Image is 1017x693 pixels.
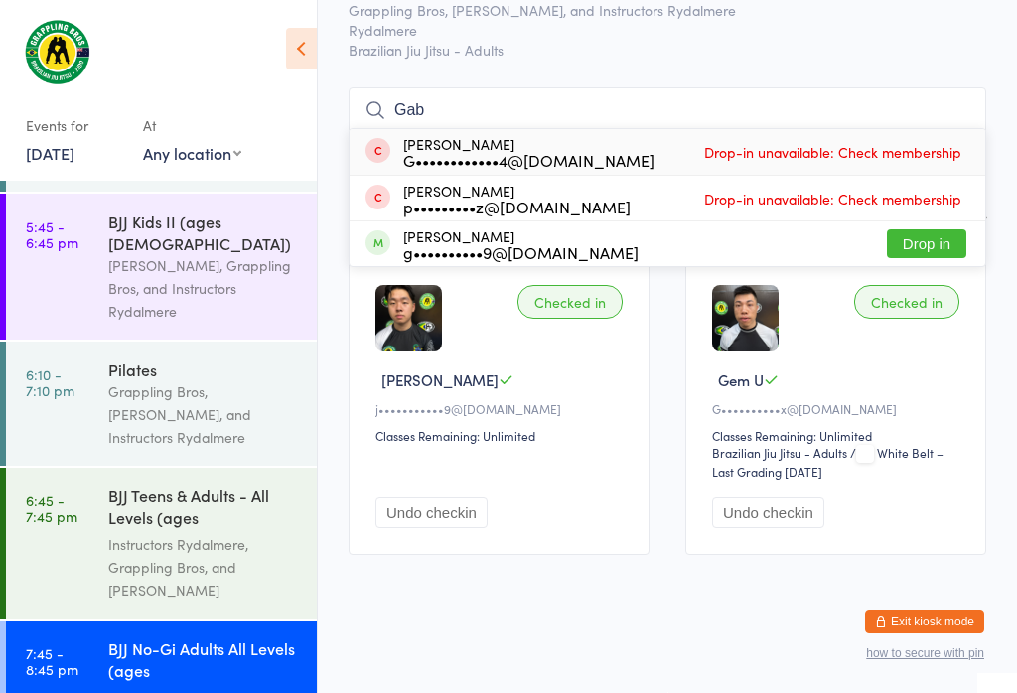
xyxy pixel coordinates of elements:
a: 6:10 -7:10 pmPilatesGrappling Bros, [PERSON_NAME], and Instructors Rydalmere [6,342,317,466]
div: G••••••••••••4@[DOMAIN_NAME] [403,152,654,168]
img: image1702067202.png [712,285,779,351]
div: g••••••••••9@[DOMAIN_NAME] [403,244,639,260]
div: Instructors Rydalmere, Grappling Bros, and [PERSON_NAME] [108,533,300,602]
div: j•••••••••••9@[DOMAIN_NAME] [375,400,629,417]
div: Events for [26,109,123,142]
time: 6:45 - 7:45 pm [26,492,77,524]
a: [DATE] [26,142,74,164]
div: BJJ Teens & Adults - All Levels (ages [DEMOGRAPHIC_DATA]+) [108,485,300,533]
div: p•••••••••z@[DOMAIN_NAME] [403,199,631,214]
span: Gem U [718,369,764,390]
div: Pilates [108,358,300,380]
button: Drop in [887,229,966,258]
div: Checked in [517,285,623,319]
div: Classes Remaining: Unlimited [375,427,629,444]
div: [PERSON_NAME], Grappling Bros, and Instructors Rydalmere [108,254,300,323]
div: Checked in [854,285,959,319]
span: [PERSON_NAME] [381,369,499,390]
a: 6:45 -7:45 pmBJJ Teens & Adults - All Levels (ages [DEMOGRAPHIC_DATA]+)Instructors Rydalmere, Gra... [6,468,317,619]
span: Brazilian Jiu Jitsu - Adults [349,40,986,60]
div: Grappling Bros, [PERSON_NAME], and Instructors Rydalmere [108,380,300,449]
div: [PERSON_NAME] [403,228,639,260]
img: Grappling Bros Rydalmere [20,15,94,89]
div: At [143,109,241,142]
time: 6:10 - 7:10 pm [26,366,74,398]
div: Any location [143,142,241,164]
div: BJJ No-Gi Adults All Levels (ages [DEMOGRAPHIC_DATA]+) [108,637,300,686]
button: Exit kiosk mode [865,610,984,633]
div: [PERSON_NAME] [403,183,631,214]
button: how to secure with pin [866,646,984,660]
a: 5:45 -6:45 pmBJJ Kids II (ages [DEMOGRAPHIC_DATA])[PERSON_NAME], Grappling Bros, and Instructors ... [6,194,317,340]
input: Search [349,87,986,133]
button: Undo checkin [375,497,488,528]
time: 7:45 - 8:45 pm [26,645,78,677]
img: image1707124650.png [375,285,442,351]
div: [PERSON_NAME] [403,136,654,168]
span: Rydalmere [349,20,955,40]
div: Classes Remaining: Unlimited [712,427,965,444]
div: BJJ Kids II (ages [DEMOGRAPHIC_DATA]) [108,210,300,254]
span: Drop-in unavailable: Check membership [699,184,966,213]
div: G••••••••••x@[DOMAIN_NAME] [712,400,965,417]
span: Drop-in unavailable: Check membership [699,137,966,167]
div: Brazilian Jiu Jitsu - Adults [712,444,847,461]
button: Undo checkin [712,497,824,528]
time: 5:45 - 6:45 pm [26,218,78,250]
